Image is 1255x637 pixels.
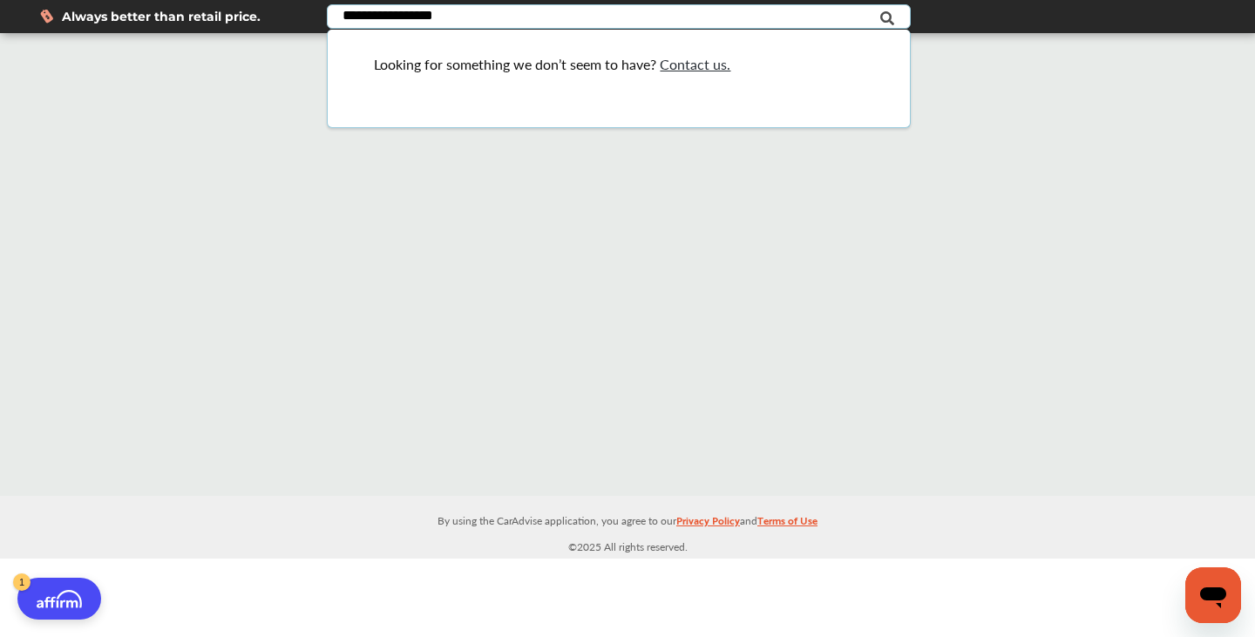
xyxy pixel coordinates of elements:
div: Looking for something we don’t seem to have? [360,58,877,85]
span: Contact us. [660,54,730,74]
a: Privacy Policy [676,511,740,538]
img: dollor_label_vector.a70140d1.svg [40,9,53,24]
iframe: Button to launch messaging window [1185,567,1241,623]
a: Terms of Use [757,511,817,538]
span: Always better than retail price. [62,10,261,23]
